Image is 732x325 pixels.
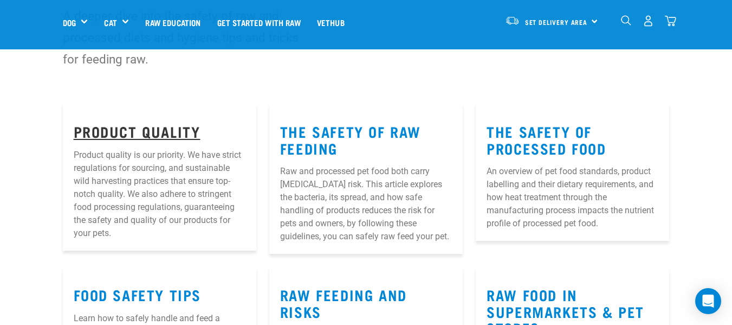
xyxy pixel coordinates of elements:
a: Get started with Raw [209,1,309,44]
a: The Safety of Raw Feeding [280,127,421,152]
img: van-moving.png [505,16,520,26]
img: home-icon-1@2x.png [621,15,631,26]
a: Product Quality [74,127,200,135]
p: Product quality is our priority. We have strict regulations for sourcing, and sustainable wild ha... [74,149,245,240]
a: Vethub [309,1,353,44]
a: Cat [104,16,116,29]
a: Raw Education [137,1,209,44]
img: user.png [643,15,654,27]
a: Food Safety Tips [74,290,202,298]
span: Set Delivery Area [525,20,588,24]
div: Open Intercom Messenger [695,288,721,314]
img: home-icon@2x.png [665,15,676,27]
a: Dog [63,16,76,29]
a: The Safety of Processed Food [487,127,606,152]
p: An overview of pet food standards, product labelling and their dietary requirements, and how heat... [487,165,658,230]
a: Raw Feeding and Risks [280,290,407,315]
p: Raw and processed pet food both carry [MEDICAL_DATA] risk. This article explores the bacteria, it... [280,165,452,243]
